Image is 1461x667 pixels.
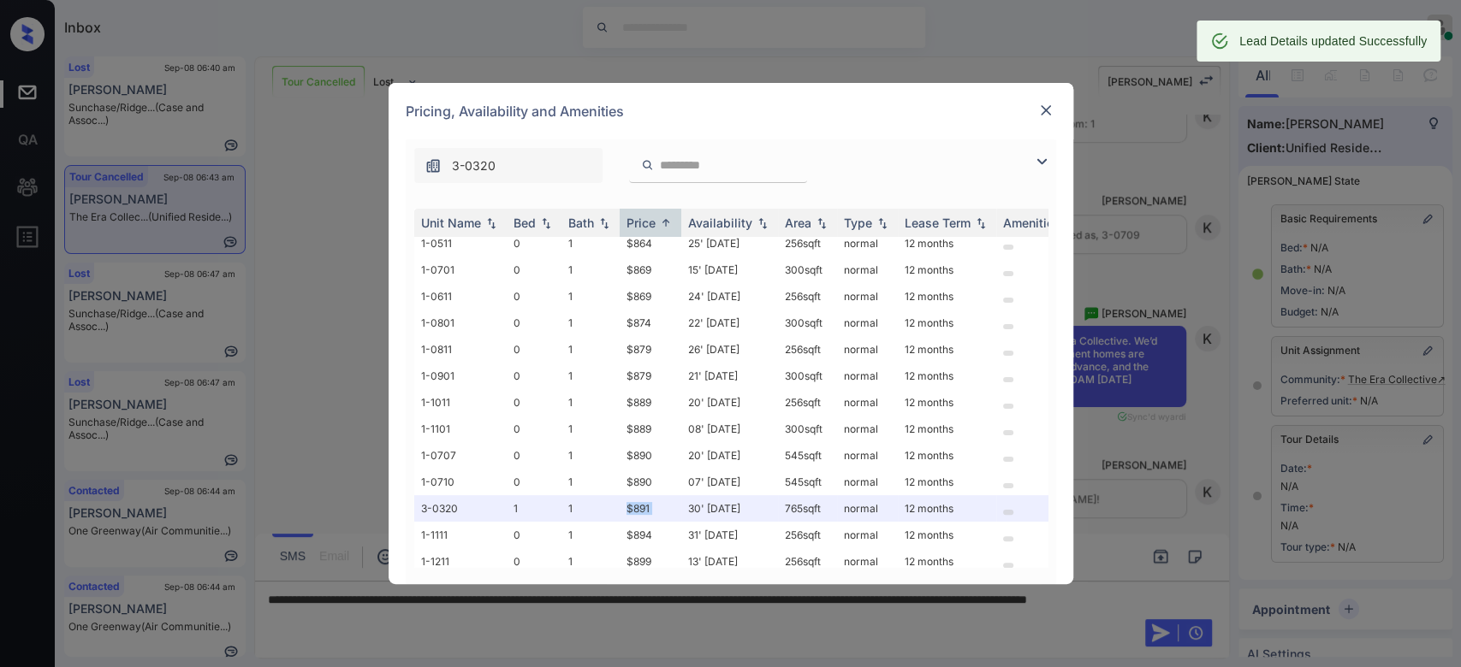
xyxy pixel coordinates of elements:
[778,442,837,469] td: 545 sqft
[681,310,778,336] td: 22' [DATE]
[778,495,837,522] td: 765 sqft
[898,522,996,548] td: 12 months
[537,217,555,229] img: sorting
[620,363,681,389] td: $879
[681,389,778,416] td: 20' [DATE]
[414,336,507,363] td: 1-0811
[561,416,620,442] td: 1
[414,469,507,495] td: 1-0710
[414,363,507,389] td: 1-0901
[778,363,837,389] td: 300 sqft
[620,257,681,283] td: $869
[620,442,681,469] td: $890
[681,522,778,548] td: 31' [DATE]
[452,156,496,175] span: 3-0320
[837,522,898,548] td: normal
[778,310,837,336] td: 300 sqft
[898,283,996,310] td: 12 months
[561,442,620,469] td: 1
[898,310,996,336] td: 12 months
[1037,102,1054,119] img: close
[620,389,681,416] td: $889
[681,257,778,283] td: 15' [DATE]
[898,336,996,363] td: 12 months
[898,469,996,495] td: 12 months
[414,310,507,336] td: 1-0801
[561,548,620,575] td: 1
[681,442,778,469] td: 20' [DATE]
[514,215,536,230] div: Bed
[778,522,837,548] td: 256 sqft
[507,389,561,416] td: 0
[778,389,837,416] td: 256 sqft
[837,389,898,416] td: normal
[620,522,681,548] td: $894
[681,283,778,310] td: 24' [DATE]
[778,336,837,363] td: 256 sqft
[778,416,837,442] td: 300 sqft
[507,469,561,495] td: 0
[898,230,996,257] td: 12 months
[681,416,778,442] td: 08' [DATE]
[421,215,481,230] div: Unit Name
[837,336,898,363] td: normal
[414,257,507,283] td: 1-0701
[785,215,811,230] div: Area
[507,495,561,522] td: 1
[561,389,620,416] td: 1
[898,363,996,389] td: 12 months
[561,363,620,389] td: 1
[1239,26,1427,56] div: Lead Details updated Successfully
[507,310,561,336] td: 0
[837,548,898,575] td: normal
[837,363,898,389] td: normal
[483,217,500,229] img: sorting
[507,416,561,442] td: 0
[620,548,681,575] td: $899
[898,257,996,283] td: 12 months
[898,416,996,442] td: 12 months
[425,157,442,174] img: icon-zuma
[561,230,620,257] td: 1
[641,157,654,173] img: icon-zuma
[414,548,507,575] td: 1-1211
[620,495,681,522] td: $891
[561,257,620,283] td: 1
[414,442,507,469] td: 1-0707
[620,230,681,257] td: $864
[620,310,681,336] td: $874
[507,257,561,283] td: 0
[507,336,561,363] td: 0
[507,548,561,575] td: 0
[837,416,898,442] td: normal
[837,310,898,336] td: normal
[681,363,778,389] td: 21' [DATE]
[681,548,778,575] td: 13' [DATE]
[778,283,837,310] td: 256 sqft
[898,495,996,522] td: 12 months
[681,469,778,495] td: 07' [DATE]
[620,283,681,310] td: $869
[837,469,898,495] td: normal
[898,442,996,469] td: 12 months
[837,442,898,469] td: normal
[389,83,1073,139] div: Pricing, Availability and Amenities
[561,336,620,363] td: 1
[681,336,778,363] td: 26' [DATE]
[874,217,891,229] img: sorting
[1031,151,1052,172] img: icon-zuma
[905,215,971,230] div: Lease Term
[414,389,507,416] td: 1-1011
[507,363,561,389] td: 0
[507,522,561,548] td: 0
[898,389,996,416] td: 12 months
[507,230,561,257] td: 0
[778,548,837,575] td: 256 sqft
[681,230,778,257] td: 25' [DATE]
[778,230,837,257] td: 256 sqft
[507,283,561,310] td: 0
[627,215,656,230] div: Price
[568,215,594,230] div: Bath
[837,230,898,257] td: normal
[561,310,620,336] td: 1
